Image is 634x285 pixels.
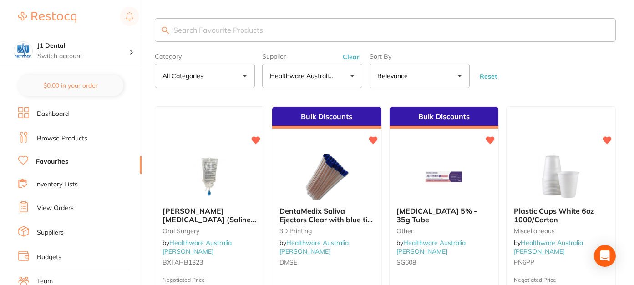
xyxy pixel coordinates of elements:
a: Favourites [36,157,68,166]
button: Relevance [370,64,470,88]
label: Supplier [262,53,362,60]
a: Suppliers [37,228,64,237]
p: All Categories [162,71,207,80]
b: Xylocaine 5% - 35g Tube [397,207,491,224]
img: J1 Dental [14,42,32,60]
p: Switch account [37,52,129,61]
small: other [397,227,491,235]
a: View Orders [37,204,74,213]
button: Reset [477,72,500,80]
img: Baxter Sodium Chloride (Saline) 0.9% For Irrigation Bag - 500ml [180,154,239,200]
button: All Categories [155,64,255,88]
input: Search Favourite Products [155,18,616,42]
div: Bulk Discounts [390,107,498,129]
img: Restocq Logo [18,12,76,23]
p: Relevance [377,71,411,80]
a: Healthware Australia [PERSON_NAME] [162,239,232,255]
div: Bulk Discounts [272,107,381,129]
span: by [397,239,466,255]
button: Healthware Australia [PERSON_NAME] [262,64,362,88]
a: Inventory Lists [35,180,78,189]
span: DMSE [279,258,297,266]
span: BXTAHB1323 [162,258,203,266]
a: Healthware Australia [PERSON_NAME] [279,239,349,255]
b: Baxter Sodium Chloride (Saline) 0.9% For Irrigation Bag - 500ml [162,207,257,224]
b: Plastic Cups White 6oz 1000/Carton [514,207,608,224]
img: DentaMedix Saliva Ejectors Clear with blue tip 100/Bag [297,154,356,200]
div: Open Intercom Messenger [594,245,616,267]
label: Sort By [370,53,470,60]
span: by [279,239,349,255]
span: Plastic Cups White 6oz 1000/Carton [514,206,594,224]
img: Plastic Cups White 6oz 1000/Carton [531,154,590,200]
h4: J1 Dental [37,41,129,50]
small: oral surgery [162,227,257,235]
span: [MEDICAL_DATA] 5% - 35g Tube [397,206,477,224]
a: Dashboard [37,110,69,119]
a: Budgets [37,253,61,262]
span: SG608 [397,258,416,266]
a: Browse Products [37,134,87,143]
p: Healthware Australia [PERSON_NAME] [270,71,339,80]
small: Miscellaneous [514,227,608,235]
span: by [162,239,232,255]
span: by [514,239,583,255]
a: Healthware Australia [PERSON_NAME] [397,239,466,255]
button: Clear [340,53,362,61]
img: Xylocaine 5% - 35g Tube [414,154,473,200]
a: Healthware Australia [PERSON_NAME] [514,239,583,255]
small: Negotiated Price [514,277,608,283]
button: $0.00 in your order [18,75,123,96]
label: Category [155,53,255,60]
span: PN6PP [514,258,534,266]
b: DentaMedix Saliva Ejectors Clear with blue tip 100/Bag [279,207,374,224]
small: Negotiated Price [162,277,257,283]
span: [PERSON_NAME] [MEDICAL_DATA] (Saline) 0.9% For Irrigation Bag - 500ml [162,206,256,240]
small: 3D Printing [279,227,374,235]
span: DentaMedix Saliva Ejectors Clear with blue tip 100/Bag [279,206,373,232]
a: Restocq Logo [18,7,76,28]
